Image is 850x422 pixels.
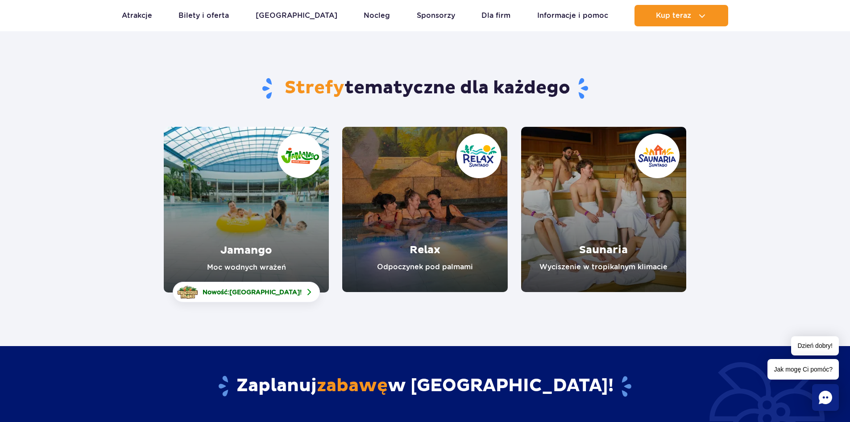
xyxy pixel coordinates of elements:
[256,5,337,26] a: [GEOGRAPHIC_DATA]
[364,5,390,26] a: Nocleg
[521,127,686,292] a: Saunaria
[178,5,229,26] a: Bilety i oferta
[656,12,691,20] span: Kup teraz
[173,282,320,302] a: Nowość:[GEOGRAPHIC_DATA]!
[164,127,329,292] a: Jamango
[417,5,455,26] a: Sponsorzy
[164,77,686,100] h1: tematyczne dla każdego
[634,5,728,26] button: Kup teraz
[317,375,388,397] span: zabawę
[285,77,344,99] span: Strefy
[342,127,507,292] a: Relax
[812,384,839,411] div: Chat
[203,288,302,297] span: Nowość: !
[122,5,152,26] a: Atrakcje
[791,336,839,355] span: Dzień dobry!
[164,375,686,398] h2: Zaplanuj w [GEOGRAPHIC_DATA]!
[767,359,839,380] span: Jak mogę Ci pomóc?
[481,5,510,26] a: Dla firm
[537,5,608,26] a: Informacje i pomoc
[229,288,300,296] span: [GEOGRAPHIC_DATA]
